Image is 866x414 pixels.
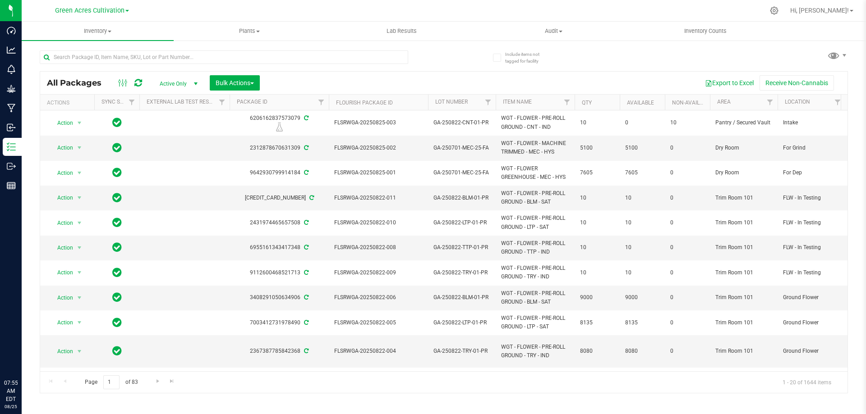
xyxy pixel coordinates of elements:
div: 9642930799914184 [228,168,330,177]
span: Inventory [22,27,174,35]
span: GA-250822-TRY-01-PR [433,268,490,277]
span: FLSRWGA-20250825-003 [334,118,423,127]
inline-svg: Analytics [7,45,16,55]
span: Sync from Compliance System [303,269,309,276]
span: 5100 [625,144,659,152]
a: Inventory Counts [630,22,782,41]
a: Area [717,99,731,105]
span: FLW - In Testing [783,243,840,252]
span: Sync from Compliance System [303,169,309,176]
span: Action [49,167,74,179]
inline-svg: Dashboard [7,26,16,35]
span: In Sync [112,191,122,204]
span: 0 [670,347,705,355]
span: select [74,316,85,329]
span: 0 [670,194,705,202]
span: select [74,191,85,204]
span: 10 [625,268,659,277]
span: GA-250822-LTP-01-PR [433,218,490,227]
span: FLSRWGA-20250822-010 [334,218,423,227]
span: WGT - FLOWER - PRE-ROLL GROUND - CNT - IND [501,114,569,131]
span: Action [49,217,74,229]
span: 10 [625,218,659,227]
span: 10 [580,194,614,202]
span: 0 [670,293,705,302]
span: In Sync [112,141,122,154]
span: WGT - FLOWER - PRE-ROLL GROUND - BLM - SAT [501,189,569,206]
span: In Sync [112,116,122,129]
span: In Sync [112,241,122,254]
span: 7605 [580,168,614,177]
span: 10 [580,243,614,252]
span: Ground Flower [783,347,840,355]
a: External Lab Test Result [147,99,217,105]
span: Bulk Actions [216,79,254,86]
div: 3408291050634906 [228,293,330,302]
a: Audit [478,22,630,41]
span: 0 [670,243,705,252]
span: select [74,167,85,179]
span: 9000 [625,293,659,302]
span: WGT - FLOWER GREENHOUSE - MEC - HYS [501,164,569,182]
span: 1 - 20 of 1644 items [775,375,838,389]
span: Action [49,241,74,254]
span: Trim Room 101 [715,347,772,355]
span: 10 [625,194,659,202]
span: Sync from Compliance System [303,219,309,226]
span: Action [49,117,74,129]
span: select [74,345,85,358]
span: Plants [174,27,325,35]
span: Action [49,345,74,358]
div: 2367387785842368 [228,347,330,355]
p: 08/25 [4,403,18,410]
span: Trim Room 101 [715,194,772,202]
button: Receive Non-Cannabis [760,75,834,91]
span: select [74,217,85,229]
a: Go to the last page [166,375,179,387]
span: select [74,141,85,154]
span: 0 [670,218,705,227]
span: FLW - In Testing [783,194,840,202]
span: For Dep [783,168,840,177]
span: Inventory Counts [672,27,739,35]
span: select [74,266,85,279]
span: FLW - In Testing [783,218,840,227]
span: WGT - FLOWER - PRE-ROLL GROUND - BLM - SAT [501,289,569,306]
span: Dry Room [715,144,772,152]
span: FLSRWGA-20250822-006 [334,293,423,302]
inline-svg: Reports [7,181,16,190]
span: Sync from Compliance System [303,319,309,326]
p: 07:55 AM EDT [4,379,18,403]
a: Lab Results [326,22,478,41]
div: 6206162837573079 [228,114,330,132]
span: Trim Room 101 [715,293,772,302]
span: In Sync [112,345,122,357]
span: 10 [580,268,614,277]
span: Sync from Compliance System [303,115,309,121]
span: Intake [783,118,840,127]
a: Non-Available [672,100,712,106]
span: FLSRWGA-20250822-004 [334,347,423,355]
span: FLSRWGA-20250822-008 [334,243,423,252]
inline-svg: Inventory [7,142,16,151]
span: select [74,241,85,254]
inline-svg: Outbound [7,162,16,171]
span: select [74,117,85,129]
span: Trim Room 101 [715,243,772,252]
span: In Sync [112,266,122,279]
span: Sync from Compliance System [303,348,309,354]
span: Sync from Compliance System [303,244,309,250]
span: Sync from Compliance System [303,145,309,151]
span: Sync from Compliance System [303,294,309,300]
inline-svg: Inbound [7,123,16,132]
div: 2431974465657508 [228,218,330,227]
span: Audit [478,27,629,35]
span: 10 [580,118,614,127]
span: 8135 [580,318,614,327]
div: 7003412731978490 [228,318,330,327]
span: GA-250822-BLM-01-PR [433,293,490,302]
span: 8080 [580,347,614,355]
span: Action [49,266,74,279]
span: 7605 [625,168,659,177]
span: Action [49,141,74,154]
